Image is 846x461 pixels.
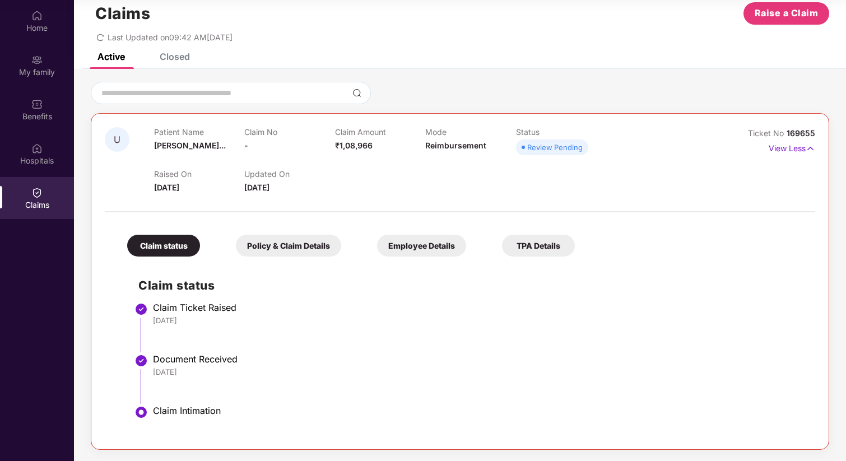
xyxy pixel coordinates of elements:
[244,169,334,179] p: Updated On
[31,99,43,110] img: svg+xml;base64,PHN2ZyBpZD0iQmVuZWZpdHMiIHhtbG5zPSJodHRwOi8vd3d3LnczLm9yZy8yMDAwL3N2ZyIgd2lkdGg9Ij...
[748,128,787,138] span: Ticket No
[806,142,815,155] img: svg+xml;base64,PHN2ZyB4bWxucz0iaHR0cDovL3d3dy53My5vcmcvMjAwMC9zdmciIHdpZHRoPSIxNyIgaGVpZ2h0PSIxNy...
[352,89,361,97] img: svg+xml;base64,PHN2ZyBpZD0iU2VhcmNoLTMyeDMyIiB4bWxucz0iaHR0cDovL3d3dy53My5vcmcvMjAwMC9zdmciIHdpZH...
[153,315,804,325] div: [DATE]
[160,51,190,62] div: Closed
[31,54,43,66] img: svg+xml;base64,PHN2ZyB3aWR0aD0iMjAiIGhlaWdodD0iMjAiIHZpZXdCb3g9IjAgMCAyMCAyMCIgZmlsbD0ibm9uZSIgeG...
[755,6,819,20] span: Raise a Claim
[134,302,148,316] img: svg+xml;base64,PHN2ZyBpZD0iU3RlcC1Eb25lLTMyeDMyIiB4bWxucz0iaHR0cDovL3d3dy53My5vcmcvMjAwMC9zdmciIH...
[769,139,815,155] p: View Less
[527,142,583,153] div: Review Pending
[127,235,200,257] div: Claim status
[154,169,244,179] p: Raised On
[31,143,43,154] img: svg+xml;base64,PHN2ZyBpZD0iSG9zcGl0YWxzIiB4bWxucz0iaHR0cDovL3d3dy53My5vcmcvMjAwMC9zdmciIHdpZHRoPS...
[244,141,248,150] span: -
[516,127,606,137] p: Status
[244,183,269,192] span: [DATE]
[425,127,515,137] p: Mode
[425,141,486,150] span: Reimbursement
[153,367,804,377] div: [DATE]
[108,32,233,42] span: Last Updated on 09:42 AM[DATE]
[138,276,804,295] h2: Claim status
[154,183,179,192] span: [DATE]
[97,51,125,62] div: Active
[31,10,43,21] img: svg+xml;base64,PHN2ZyBpZD0iSG9tZSIgeG1sbnM9Imh0dHA6Ly93d3cudzMub3JnLzIwMDAvc3ZnIiB3aWR0aD0iMjAiIG...
[153,302,804,313] div: Claim Ticket Raised
[335,127,425,137] p: Claim Amount
[377,235,466,257] div: Employee Details
[743,2,829,25] button: Raise a Claim
[787,128,815,138] span: 169655
[153,405,804,416] div: Claim Intimation
[153,353,804,365] div: Document Received
[335,141,373,150] span: ₹1,08,966
[154,141,226,150] span: [PERSON_NAME]...
[114,135,120,145] span: U
[244,127,334,137] p: Claim No
[154,127,244,137] p: Patient Name
[134,406,148,419] img: svg+xml;base64,PHN2ZyBpZD0iU3RlcC1BY3RpdmUtMzJ4MzIiIHhtbG5zPSJodHRwOi8vd3d3LnczLm9yZy8yMDAwL3N2Zy...
[95,4,150,23] h1: Claims
[96,32,104,42] span: redo
[502,235,575,257] div: TPA Details
[31,187,43,198] img: svg+xml;base64,PHN2ZyBpZD0iQ2xhaW0iIHhtbG5zPSJodHRwOi8vd3d3LnczLm9yZy8yMDAwL3N2ZyIgd2lkdGg9IjIwIi...
[236,235,341,257] div: Policy & Claim Details
[134,354,148,367] img: svg+xml;base64,PHN2ZyBpZD0iU3RlcC1Eb25lLTMyeDMyIiB4bWxucz0iaHR0cDovL3d3dy53My5vcmcvMjAwMC9zdmciIH...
